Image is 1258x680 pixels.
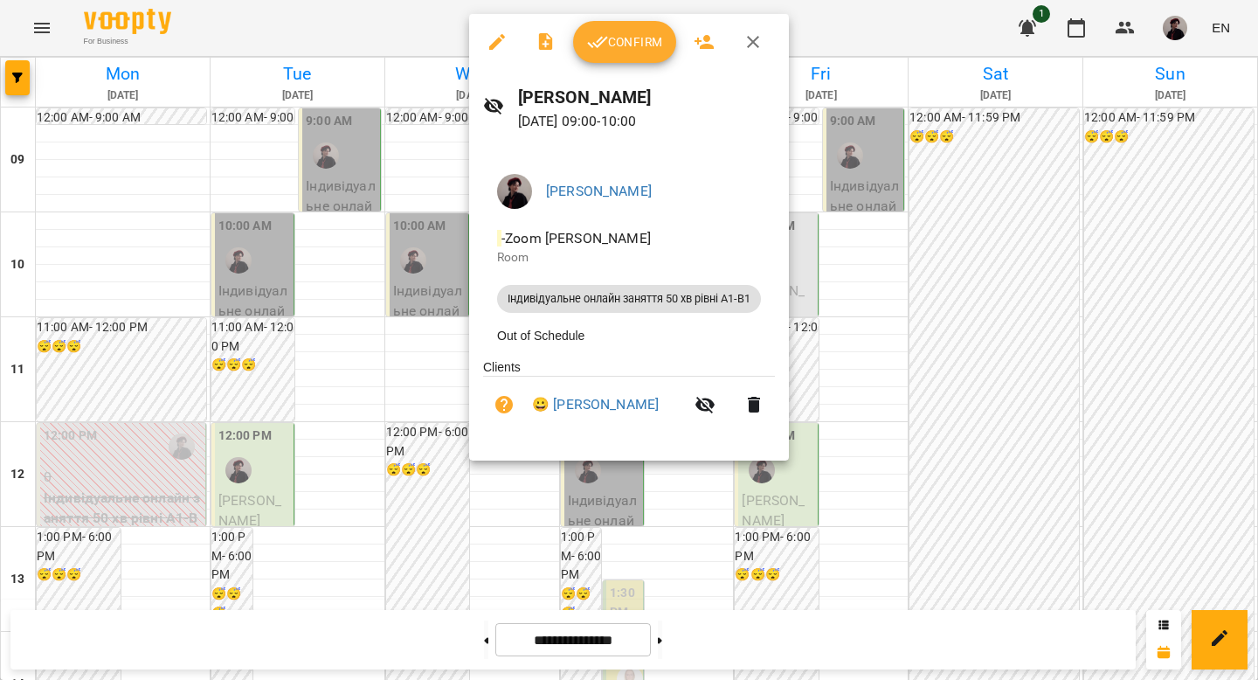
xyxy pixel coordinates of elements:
[497,174,532,209] img: 7d603b6c0277b58a862e2388d03b3a1c.jpg
[532,394,659,415] a: 😀 [PERSON_NAME]
[483,320,775,351] li: Out of Schedule
[497,291,761,307] span: Індивідуальне онлайн заняття 50 хв рівні А1-В1
[483,358,775,440] ul: Clients
[587,31,662,52] span: Confirm
[573,21,676,63] button: Confirm
[546,183,652,199] a: [PERSON_NAME]
[483,384,525,426] button: Unpaid. Bill the attendance?
[497,230,654,246] span: - Zoom [PERSON_NAME]
[497,249,761,267] p: Room
[518,84,775,111] h6: [PERSON_NAME]
[518,111,775,132] p: [DATE] 09:00 - 10:00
